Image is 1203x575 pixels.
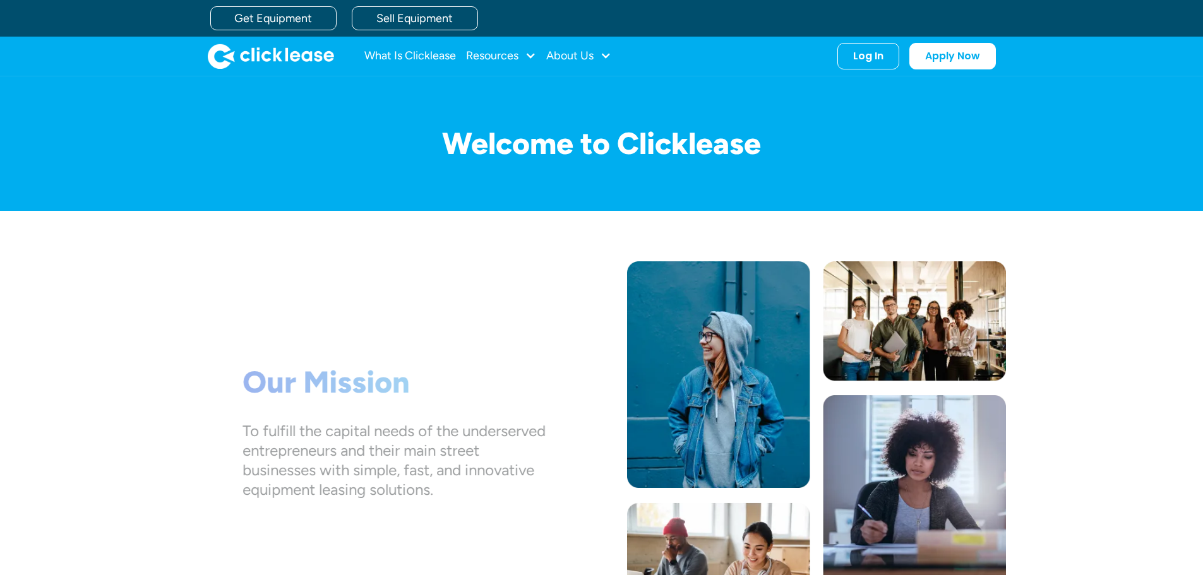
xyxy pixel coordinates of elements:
div: To fulfill the capital needs of the underserved entrepreneurs and their main street businesses wi... [242,420,546,499]
div: Resources [466,44,536,69]
div: About Us [546,44,611,69]
a: Sell Equipment [352,6,478,30]
a: What Is Clicklease [364,44,456,69]
a: home [208,44,334,69]
img: Clicklease logo [208,44,334,69]
h1: Our Mission [242,364,546,401]
div: Log In [853,50,883,62]
a: Get Equipment [210,6,337,30]
a: Apply Now [909,43,996,69]
h1: Welcome to Clicklease [198,127,1006,160]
